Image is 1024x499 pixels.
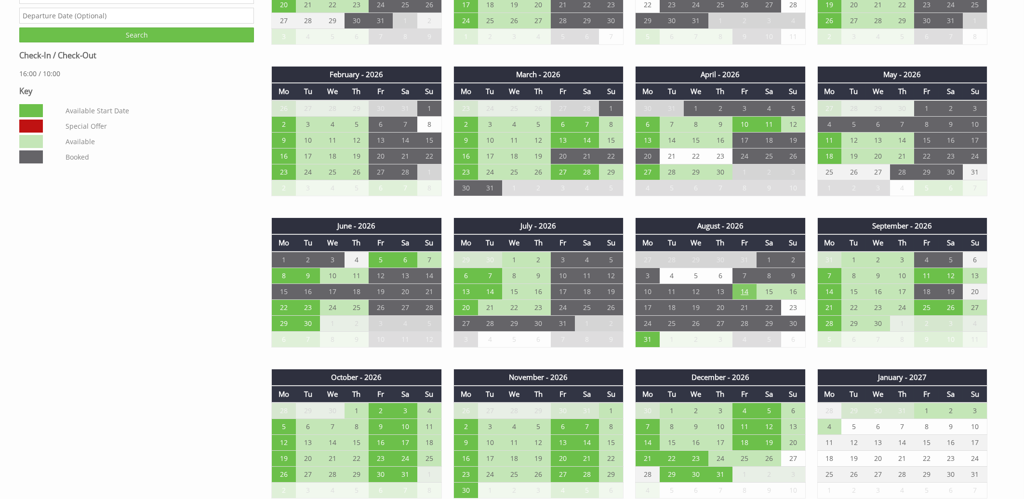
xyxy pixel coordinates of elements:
td: 29 [866,100,890,117]
td: 11 [817,132,841,148]
td: 18 [757,132,781,148]
td: 18 [817,148,841,164]
td: 2 [732,13,757,28]
td: 21 [393,148,417,164]
th: Th [890,83,914,100]
td: 1 [393,13,417,28]
td: 8 [963,28,987,44]
td: 30 [890,100,914,117]
td: 4 [575,180,599,196]
td: 27 [636,164,660,180]
input: Departure Date (Optional) [19,8,254,24]
td: 8 [914,116,938,132]
th: July - 2026 [453,218,623,234]
td: 27 [296,100,320,117]
td: 3 [866,180,890,196]
td: 9 [708,116,732,132]
th: Su [417,83,441,100]
td: 29 [320,13,344,28]
td: 3 [732,100,757,117]
td: 25 [817,164,841,180]
td: 27 [272,13,296,28]
td: 1 [963,13,987,28]
td: 7 [890,116,914,132]
td: 25 [478,13,502,28]
td: 28 [890,164,914,180]
th: Sa [757,83,781,100]
td: 2 [817,28,841,44]
td: 29 [345,100,369,117]
td: 26 [526,164,550,180]
td: 31 [478,180,502,196]
td: 11 [320,132,344,148]
td: 2 [526,180,550,196]
td: 30 [914,13,938,28]
td: 28 [575,100,599,117]
td: 1 [684,100,708,117]
th: Sa [575,83,599,100]
td: 16 [708,132,732,148]
td: 4 [526,28,550,44]
td: 4 [502,116,526,132]
td: 27 [866,164,890,180]
th: Su [963,83,987,100]
td: 30 [636,100,660,117]
td: 13 [636,132,660,148]
td: 30 [453,180,478,196]
td: 3 [296,116,320,132]
td: 5 [914,180,938,196]
td: 30 [345,13,369,28]
td: 2 [841,180,865,196]
input: Search [19,27,254,42]
td: 26 [841,164,865,180]
td: 31 [963,164,987,180]
td: 26 [526,100,550,117]
th: February - 2026 [272,67,441,83]
td: 21 [660,148,684,164]
td: 5 [345,116,369,132]
td: 6 [345,28,369,44]
th: Mo [453,83,478,100]
td: 19 [345,148,369,164]
td: 6 [575,28,599,44]
td: 4 [890,180,914,196]
td: 20 [369,148,393,164]
td: 29 [684,164,708,180]
td: 21 [890,148,914,164]
td: 7 [393,116,417,132]
td: 3 [781,164,805,180]
td: 1 [502,180,526,196]
td: 9 [417,28,441,44]
td: 8 [708,28,732,44]
td: 27 [526,13,550,28]
th: Tu [841,83,865,100]
td: 1 [599,100,623,117]
td: 29 [636,13,660,28]
th: May - 2026 [817,67,987,83]
td: 31 [393,100,417,117]
dd: Available Start Date [64,104,252,117]
td: 9 [757,180,781,196]
td: 30 [660,13,684,28]
td: 3 [502,28,526,44]
th: March - 2026 [453,67,623,83]
th: Tu [296,83,320,100]
td: 30 [599,13,623,28]
td: 8 [599,116,623,132]
td: 3 [551,180,575,196]
td: 30 [708,164,732,180]
td: 7 [708,180,732,196]
td: 11 [502,132,526,148]
td: 18 [502,148,526,164]
td: 8 [684,116,708,132]
td: 28 [575,164,599,180]
td: 7 [575,116,599,132]
td: 2 [478,28,502,44]
td: 11 [781,28,805,44]
th: Tu [478,83,502,100]
td: 25 [757,148,781,164]
th: Tu [660,83,684,100]
th: Th [526,83,550,100]
td: 23 [453,164,478,180]
td: 15 [417,132,441,148]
